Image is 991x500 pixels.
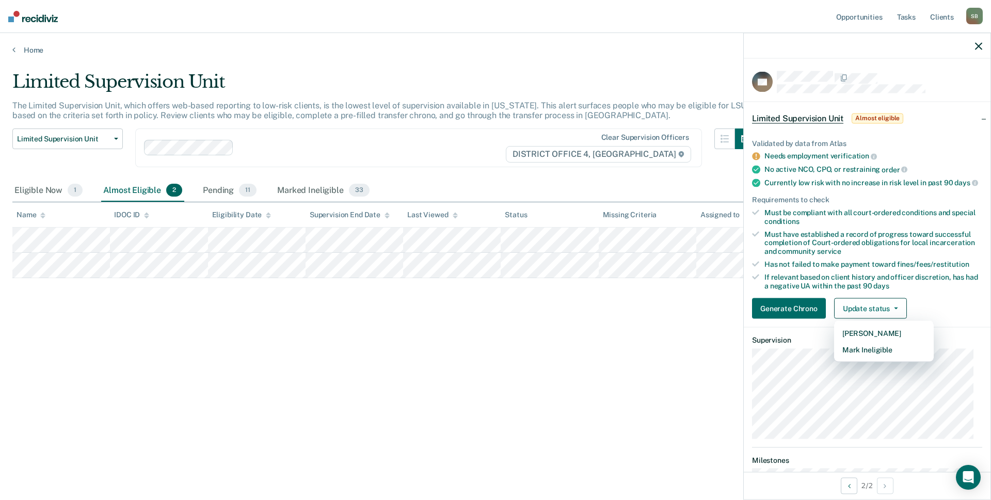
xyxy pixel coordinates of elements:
span: Almost eligible [852,113,903,123]
button: Next Opportunity [877,477,893,494]
span: fines/fees/restitution [897,260,969,268]
span: 11 [239,184,257,197]
span: 1 [68,184,83,197]
div: Eligible Now [12,180,85,202]
button: Update status [834,298,907,319]
dt: Supervision [752,336,982,345]
div: Needs employment verification [764,152,982,161]
div: Missing Criteria [603,211,657,219]
div: Name [17,211,45,219]
button: Generate Chrono [752,298,826,319]
div: Has not failed to make payment toward [764,260,982,269]
span: days [873,281,889,289]
button: Mark Ineligible [834,342,934,358]
div: Last Viewed [407,211,457,219]
div: Clear supervision officers [601,133,689,142]
div: Open Intercom Messenger [956,465,981,490]
div: Validated by data from Atlas [752,139,982,148]
button: Previous Opportunity [841,477,857,494]
span: DISTRICT OFFICE 4, [GEOGRAPHIC_DATA] [506,146,691,163]
div: No active NCO, CPO, or restraining [764,165,982,174]
img: Recidiviz [8,11,58,22]
span: service [817,247,841,255]
span: Limited Supervision Unit [752,113,843,123]
div: Eligibility Date [212,211,271,219]
div: If relevant based on client history and officer discretion, has had a negative UA within the past 90 [764,272,982,290]
div: Limited Supervision UnitAlmost eligible [744,102,990,135]
div: Supervision End Date [310,211,390,219]
span: 33 [349,184,370,197]
div: Assigned to [700,211,749,219]
a: Generate Chrono [752,298,830,319]
span: 2 [166,184,182,197]
div: Status [505,211,527,219]
a: Home [12,45,979,55]
div: Almost Eligible [101,180,184,202]
div: Currently low risk with no increase in risk level in past 90 [764,178,982,187]
div: S B [966,8,983,24]
div: Must have established a record of progress toward successful completion of Court-ordered obligati... [764,230,982,255]
dt: Milestones [752,456,982,464]
div: Limited Supervision Unit [12,71,756,101]
div: Requirements to check [752,196,982,204]
div: Must be compliant with all court-ordered conditions and special conditions [764,208,982,226]
div: IDOC ID [114,211,149,219]
div: Pending [201,180,259,202]
p: The Limited Supervision Unit, which offers web-based reporting to low-risk clients, is the lowest... [12,101,746,120]
span: days [954,179,978,187]
span: Limited Supervision Unit [17,135,110,143]
div: 2 / 2 [744,472,990,499]
div: Marked Ineligible [275,180,371,202]
button: [PERSON_NAME] [834,325,934,342]
span: order [882,165,907,173]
